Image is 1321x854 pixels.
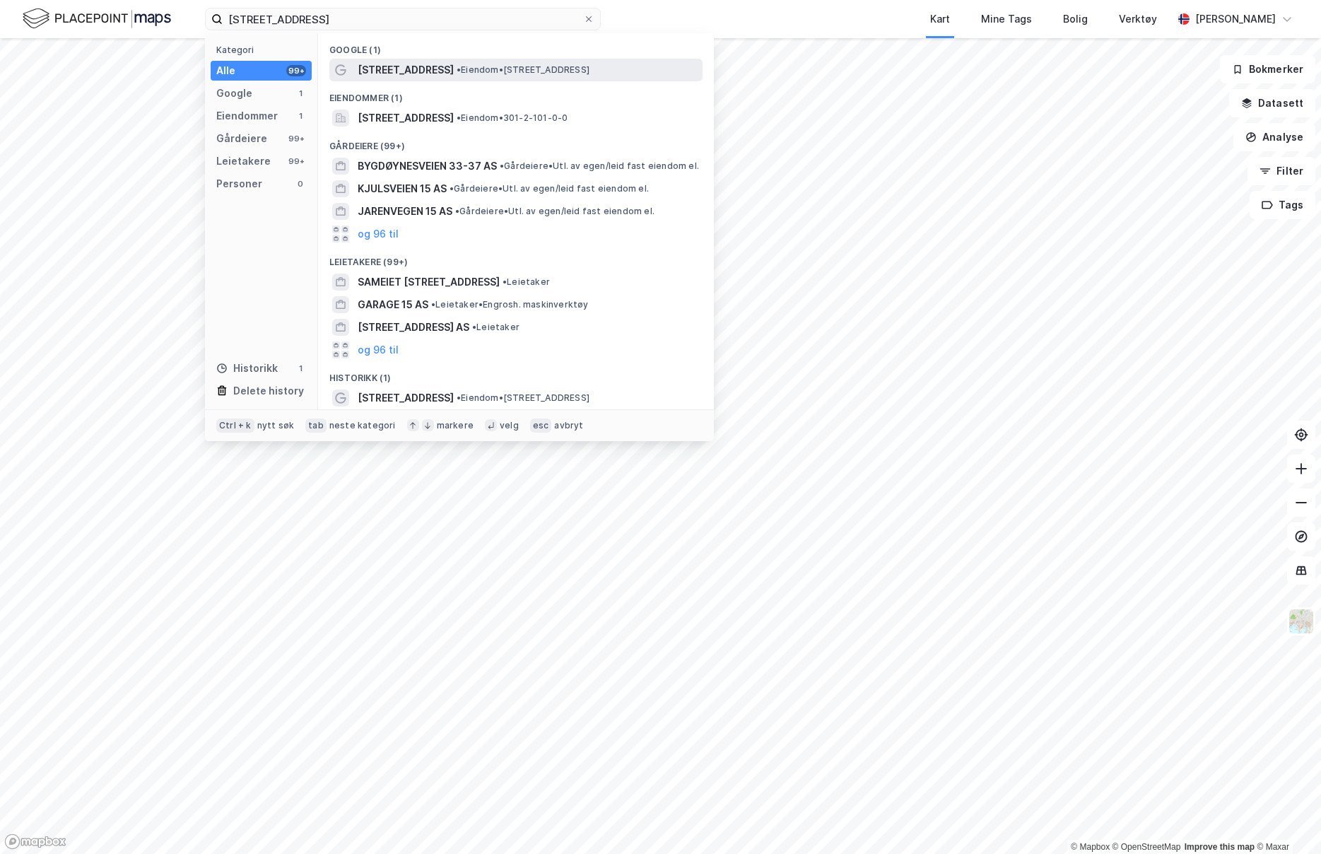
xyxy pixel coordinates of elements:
[455,206,459,216] span: •
[358,341,399,358] button: og 96 til
[457,392,589,404] span: Eiendom • [STREET_ADDRESS]
[457,112,568,124] span: Eiendom • 301-2-101-0-0
[1119,11,1157,28] div: Verktøy
[23,6,171,31] img: logo.f888ab2527a4732fd821a326f86c7f29.svg
[450,183,649,194] span: Gårdeiere • Utl. av egen/leid fast eiendom el.
[500,160,699,172] span: Gårdeiere • Utl. av egen/leid fast eiendom el.
[530,419,552,433] div: esc
[500,160,504,171] span: •
[223,8,583,30] input: Søk på adresse, matrikkel, gårdeiere, leietakere eller personer
[257,420,295,431] div: nytt søk
[1071,842,1110,852] a: Mapbox
[216,153,271,170] div: Leietakere
[1247,157,1315,185] button: Filter
[358,390,454,406] span: [STREET_ADDRESS]
[318,361,714,387] div: Historikk (1)
[216,85,252,102] div: Google
[216,130,267,147] div: Gårdeiere
[1063,11,1088,28] div: Bolig
[329,420,396,431] div: neste kategori
[358,158,497,175] span: BYGDØYNESVEIEN 33-37 AS
[295,178,306,189] div: 0
[1233,123,1315,151] button: Analyse
[216,360,278,377] div: Historikk
[1229,89,1315,117] button: Datasett
[472,322,519,333] span: Leietaker
[503,276,507,287] span: •
[1112,842,1181,852] a: OpenStreetMap
[472,322,476,332] span: •
[431,299,589,310] span: Leietaker • Engrosh. maskinverktøy
[318,81,714,107] div: Eiendommer (1)
[286,65,306,76] div: 99+
[216,419,254,433] div: Ctrl + k
[981,11,1032,28] div: Mine Tags
[318,129,714,155] div: Gårdeiere (99+)
[358,180,447,197] span: KJULSVEIEN 15 AS
[358,296,428,313] span: GARAGE 15 AS
[358,274,500,291] span: SAMEIET [STREET_ADDRESS]
[500,420,519,431] div: velg
[295,110,306,122] div: 1
[358,110,454,127] span: [STREET_ADDRESS]
[358,226,399,242] button: og 96 til
[1288,608,1315,635] img: Z
[1250,786,1321,854] div: Kontrollprogram for chat
[216,175,262,192] div: Personer
[1195,11,1276,28] div: [PERSON_NAME]
[295,363,306,374] div: 1
[4,833,66,850] a: Mapbox homepage
[318,33,714,59] div: Google (1)
[216,107,278,124] div: Eiendommer
[457,112,461,123] span: •
[233,382,304,399] div: Delete history
[1185,842,1255,852] a: Improve this map
[930,11,950,28] div: Kart
[450,183,454,194] span: •
[305,419,327,433] div: tab
[457,64,589,76] span: Eiendom • [STREET_ADDRESS]
[286,133,306,144] div: 99+
[295,88,306,99] div: 1
[457,392,461,403] span: •
[457,64,461,75] span: •
[437,420,474,431] div: markere
[358,319,469,336] span: [STREET_ADDRESS] AS
[318,245,714,271] div: Leietakere (99+)
[554,420,583,431] div: avbryt
[431,299,435,310] span: •
[1250,191,1315,219] button: Tags
[358,62,454,78] span: [STREET_ADDRESS]
[286,156,306,167] div: 99+
[455,206,654,217] span: Gårdeiere • Utl. av egen/leid fast eiendom el.
[503,276,550,288] span: Leietaker
[358,203,452,220] span: JARENVEGEN 15 AS
[1220,55,1315,83] button: Bokmerker
[216,62,235,79] div: Alle
[1250,786,1321,854] iframe: Chat Widget
[216,45,312,55] div: Kategori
